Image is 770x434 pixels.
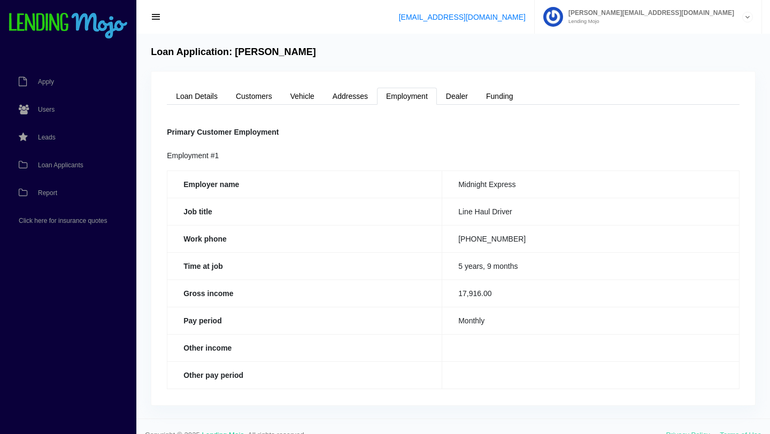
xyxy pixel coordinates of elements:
[227,88,281,105] a: Customers
[437,88,477,105] a: Dealer
[281,88,324,105] a: Vehicle
[377,88,437,105] a: Employment
[167,307,442,334] th: Pay period
[167,126,740,139] div: Primary Customer Employment
[167,198,442,225] th: Job title
[151,46,316,58] h4: Loan Application: [PERSON_NAME]
[477,88,522,105] a: Funding
[167,88,227,105] a: Loan Details
[442,198,740,225] td: Line Haul Driver
[38,79,54,85] span: Apply
[442,170,740,198] td: Midnight Express
[167,170,442,198] th: Employer name
[8,13,128,40] img: logo-small.png
[563,19,734,24] small: Lending Mojo
[442,307,740,334] td: Monthly
[38,106,55,113] span: Users
[167,280,442,307] th: Gross income
[167,334,442,361] th: Other income
[167,361,442,389] th: Other pay period
[38,162,83,168] span: Loan Applicants
[399,13,526,21] a: [EMAIL_ADDRESS][DOMAIN_NAME]
[19,218,107,224] span: Click here for insurance quotes
[167,225,442,252] th: Work phone
[442,280,740,307] td: 17,916.00
[167,150,740,162] div: Employment #1
[38,190,57,196] span: Report
[442,252,740,280] td: 5 years, 9 months
[38,134,56,141] span: Leads
[563,10,734,16] span: [PERSON_NAME][EMAIL_ADDRESS][DOMAIN_NAME]
[543,7,563,27] img: Profile image
[167,252,442,280] th: Time at job
[442,225,740,252] td: [PHONE_NUMBER]
[324,88,377,105] a: Addresses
